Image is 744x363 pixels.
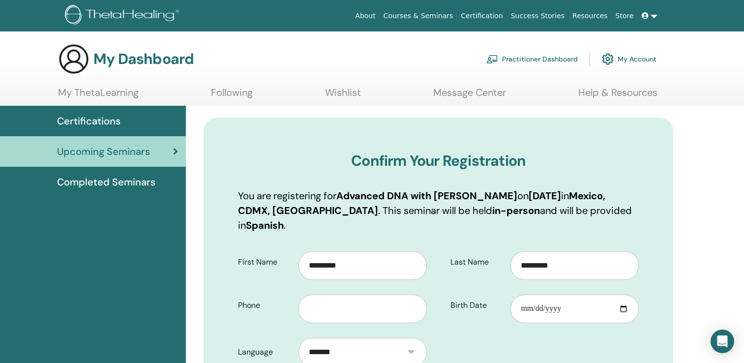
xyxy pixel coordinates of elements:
a: My Account [602,48,656,70]
a: My ThetaLearning [58,87,139,106]
img: cog.svg [602,51,614,67]
label: Phone [231,296,298,315]
a: Resources [568,7,612,25]
label: First Name [231,253,298,272]
span: Certifications [57,114,120,128]
div: Open Intercom Messenger [711,330,734,353]
a: Wishlist [325,87,361,106]
label: Birth Date [443,296,511,315]
a: Courses & Seminars [380,7,457,25]
a: Success Stories [507,7,568,25]
a: Store [612,7,638,25]
img: generic-user-icon.jpg [58,43,89,75]
p: You are registering for on in . This seminar will be held and will be provided in . [238,188,639,233]
a: Following [211,87,253,106]
label: Language [231,343,298,362]
a: Message Center [433,87,506,106]
img: chalkboard-teacher.svg [486,55,498,63]
b: [DATE] [529,189,561,202]
b: Spanish [246,219,284,232]
span: Upcoming Seminars [57,144,150,159]
b: Advanced DNA with [PERSON_NAME] [336,189,517,202]
label: Last Name [443,253,511,272]
b: in-person [492,204,540,217]
a: Certification [457,7,506,25]
a: About [351,7,379,25]
a: Practitioner Dashboard [486,48,578,70]
img: logo.png [65,5,182,27]
span: Completed Seminars [57,175,155,189]
h3: Confirm Your Registration [238,152,639,170]
a: Help & Resources [578,87,657,106]
h3: My Dashboard [93,50,194,68]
